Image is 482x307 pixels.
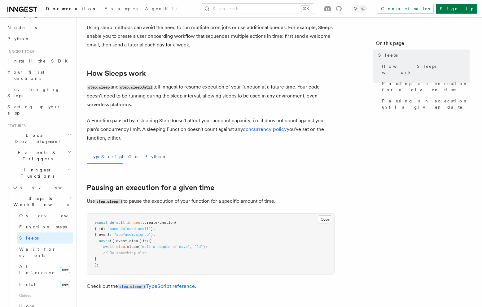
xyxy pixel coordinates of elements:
a: Fetchnew [17,278,73,291]
span: : [110,232,112,237]
button: Python [144,150,167,164]
a: Sleeps [17,232,73,244]
span: , [127,239,129,243]
span: // Do something else [103,251,147,255]
span: , [190,244,192,249]
span: "2d" [194,244,203,249]
span: AgentKit [145,6,178,11]
span: default [110,220,125,225]
span: Examples [104,6,138,11]
code: step.sleep [87,85,111,90]
span: Overview [19,213,83,218]
span: ({ event [110,239,127,243]
button: Copy [318,215,332,223]
span: step }) [129,239,144,243]
a: Pausing an execution for a given time [87,183,214,192]
span: ); [203,244,207,249]
span: Node.js [7,25,37,30]
button: Steps & Workflows [11,193,73,210]
span: { event [94,232,110,237]
span: } [151,227,153,231]
a: Documentation [42,2,101,17]
code: step.sleep() [118,284,146,289]
span: Sleeps [378,52,398,58]
kbd: ⌘K [301,6,310,12]
span: Wait for events [19,247,56,258]
button: TypeScript [87,150,123,164]
span: Steps & Workflows [11,195,69,208]
span: .sleep [125,244,138,249]
span: { [149,239,151,243]
span: Features [5,123,26,128]
span: ); [94,263,99,267]
a: Leveraging Steps [5,84,73,101]
a: Setting up your app [5,101,73,119]
span: new [60,281,70,288]
span: Overview [13,185,77,190]
a: Sleeps [376,50,470,61]
span: Local Development [5,132,68,145]
span: { id [94,227,103,231]
code: step.sleep() [95,199,123,204]
span: "app/user.signup" [114,232,151,237]
span: : [103,227,105,231]
span: Inngest tour [5,49,35,54]
span: inngest [127,220,142,225]
span: Events & Triggers [5,149,68,162]
a: Function steps [17,221,73,232]
a: Sign Up [436,4,477,14]
span: , [153,232,155,237]
a: Contact sales [377,4,434,14]
a: AgentKit [141,2,182,17]
button: Events & Triggers [5,147,73,164]
span: Install the SDK [7,58,72,63]
span: => [144,239,149,243]
span: export [94,220,107,225]
a: Pausing an execution until a given date [379,95,470,113]
span: .createFunction [142,220,175,225]
span: step [116,244,125,249]
button: Go [128,150,139,164]
a: step.sleep()TypeScript reference. [118,283,196,289]
p: Using sleep methods can avoid the need to run multiple cron jobs or use additional queues. For ex... [87,23,335,49]
span: "wait-a-couple-of-days" [140,244,190,249]
span: new [60,266,70,273]
span: Pausing an execution until a given date [382,98,470,110]
span: async [99,239,110,243]
button: Inngest Functions [5,164,73,182]
span: } [94,257,97,261]
span: Sleeps [19,236,39,240]
span: Python [7,36,30,41]
span: , [153,227,155,231]
button: Local Development [5,130,73,147]
a: How Sleeps work [87,69,146,78]
a: Python [5,33,73,44]
a: Pausing an execution for a given time [379,78,470,95]
span: How Sleeps work [382,63,470,76]
span: ( [138,244,140,249]
a: Overview [11,182,73,193]
a: Install the SDK [5,55,73,67]
span: AI Inference [19,264,55,275]
span: Your first Functions [7,70,44,81]
span: Guides [17,291,73,301]
code: step.sleepUntil [119,85,153,90]
a: AI Inferencenew [17,261,73,278]
h4: On this page [376,40,470,50]
a: Your first Functions [5,67,73,84]
a: Wait for events [17,244,73,261]
a: Node.js [5,22,73,33]
span: Function steps [19,224,67,229]
a: Examples [101,2,141,17]
span: Fetch [19,282,37,287]
span: Inngest Functions [5,167,67,179]
span: ( [175,220,177,225]
p: Use to pause the execution of your function for a specific amount of time. [87,197,335,206]
span: "send-delayed-email" [107,227,151,231]
span: } [151,232,153,237]
span: Documentation [46,6,97,11]
a: concurrency policy [243,126,287,132]
span: Pausing an execution for a given time [382,80,470,93]
span: await [103,244,114,249]
p: A Function paused by a sleeping Step doesn't affect your account capacity; i.e. it does not count... [87,116,335,142]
